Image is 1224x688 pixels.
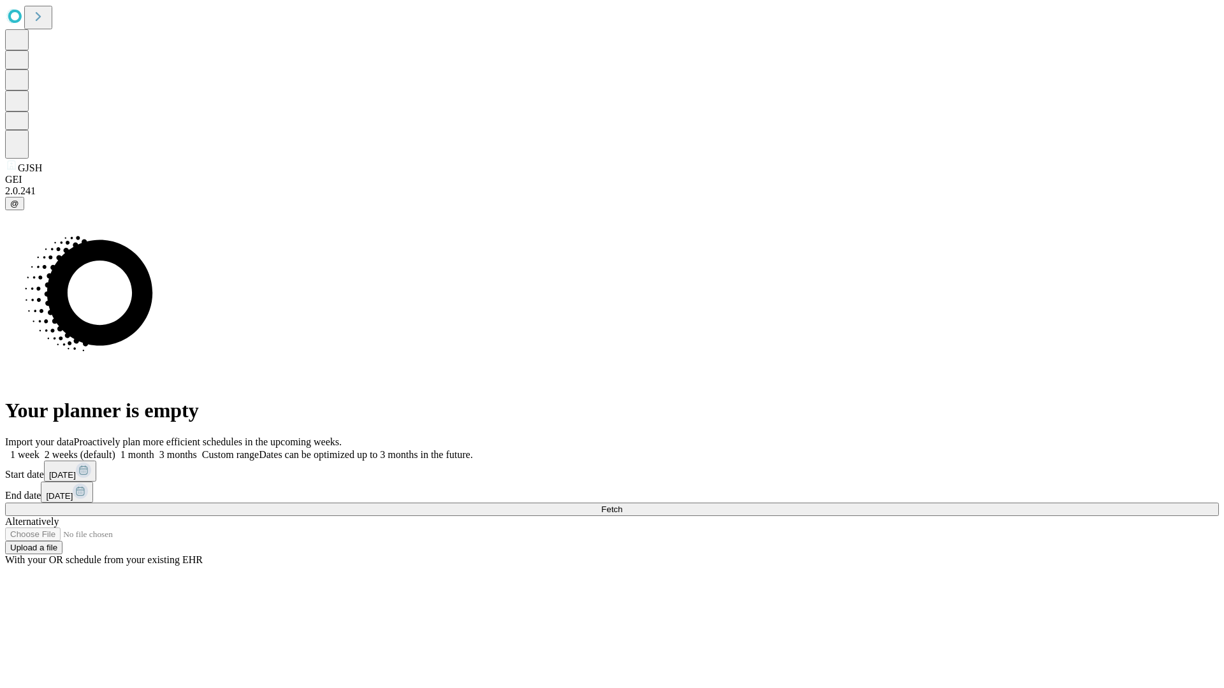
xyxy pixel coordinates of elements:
span: 1 week [10,449,40,460]
div: End date [5,482,1219,503]
h1: Your planner is empty [5,399,1219,422]
button: Fetch [5,503,1219,516]
span: @ [10,199,19,208]
span: Custom range [202,449,259,460]
span: 2 weeks (default) [45,449,115,460]
button: [DATE] [44,461,96,482]
span: 3 months [159,449,197,460]
button: @ [5,197,24,210]
span: With your OR schedule from your existing EHR [5,554,203,565]
span: Fetch [601,505,622,514]
span: 1 month [120,449,154,460]
span: Import your data [5,436,74,447]
span: Proactively plan more efficient schedules in the upcoming weeks. [74,436,342,447]
div: 2.0.241 [5,185,1219,197]
span: [DATE] [49,470,76,480]
span: Alternatively [5,516,59,527]
span: Dates can be optimized up to 3 months in the future. [259,449,472,460]
button: [DATE] [41,482,93,503]
button: Upload a file [5,541,62,554]
span: GJSH [18,162,42,173]
div: Start date [5,461,1219,482]
div: GEI [5,174,1219,185]
span: [DATE] [46,491,73,501]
